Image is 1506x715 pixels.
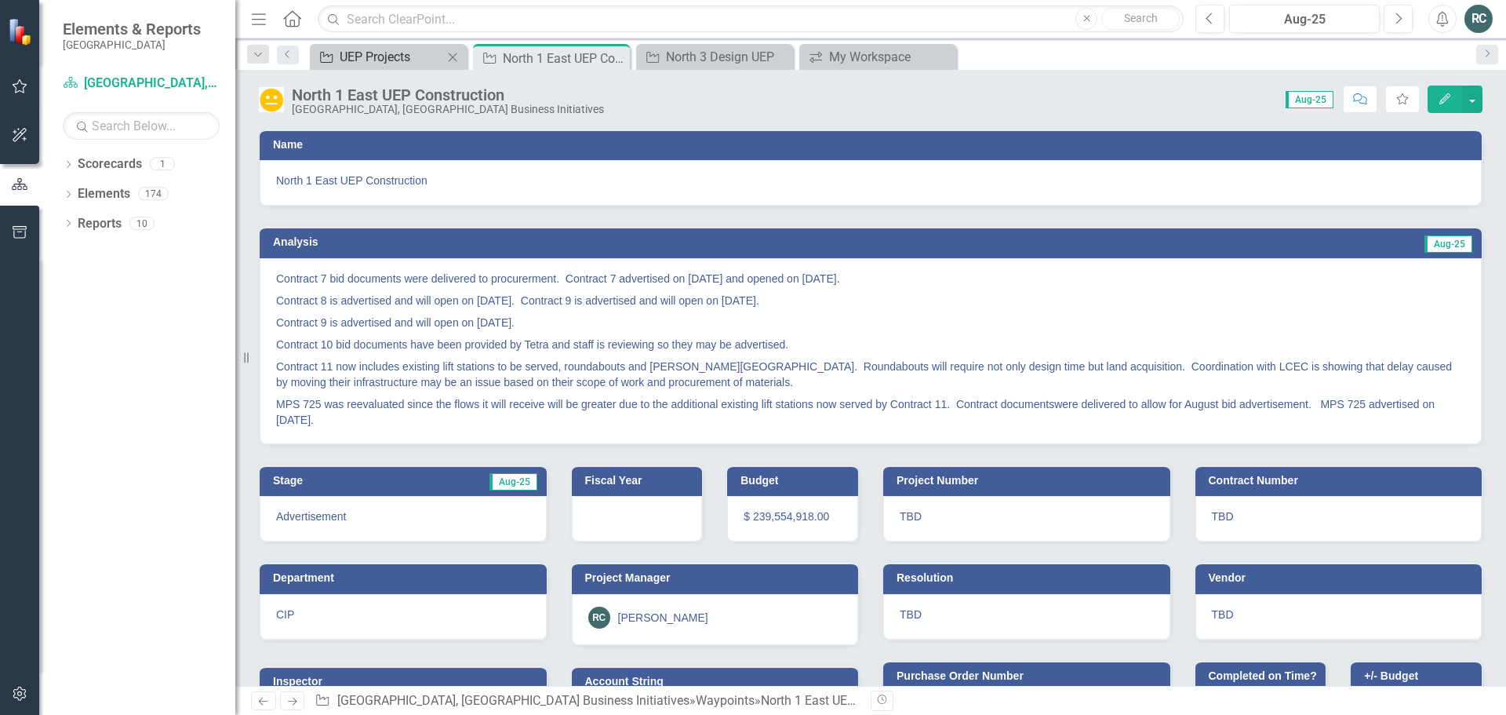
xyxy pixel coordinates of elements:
[273,236,846,248] h3: Analysis
[744,510,829,523] span: $ 239,554,918.00
[585,676,851,688] h3: Account String
[315,692,859,710] div: » »
[897,475,1162,487] h3: Project Number
[78,185,130,203] a: Elements
[489,473,537,491] span: Aug-25
[900,510,922,523] span: TBD
[1235,10,1374,29] div: Aug-25
[340,47,443,67] div: UEP Projects
[276,173,1465,188] span: North 1 East UEP Construction
[1286,91,1333,108] span: Aug-25
[337,693,689,708] a: [GEOGRAPHIC_DATA], [GEOGRAPHIC_DATA] Business Initiatives
[640,47,789,67] a: North 3 Design UEP
[63,75,220,93] a: [GEOGRAPHIC_DATA], [GEOGRAPHIC_DATA] Business Initiatives
[276,608,294,621] span: CIP
[63,112,220,140] input: Search Below...
[761,693,929,708] div: North 1 East UEP Construction
[900,608,922,621] span: TBD
[273,139,1474,151] h3: Name
[1229,5,1380,33] button: Aug-25
[1212,510,1234,523] span: TBD
[1209,572,1475,584] h3: Vendor
[585,475,695,487] h3: Fiscal Year
[292,86,604,104] div: North 1 East UEP Construction
[259,87,284,112] img: In Progress
[292,104,604,115] div: [GEOGRAPHIC_DATA], [GEOGRAPHIC_DATA] Business Initiatives
[273,676,539,688] h3: Inspector
[803,47,952,67] a: My Workspace
[276,356,1465,393] p: Contract 11 now includes existing lift stations to be served, roundabouts and [PERSON_NAME][GEOGR...
[276,334,1465,356] p: Contract 10 bid documents have been provided by Tetra and staff is reviewing so they may be adver...
[276,290,1465,312] p: Contract 8 is advertised and will open on [DATE]. Contract 9 is advertised and will open on [DATE].
[276,393,1465,428] p: MPS 725 was reevaluated since the flows it will receive will be greater due to the additional exi...
[276,312,1465,334] p: Contract 9 is advertised and will open on [DATE].
[63,20,201,38] span: Elements & Reports
[276,510,346,523] span: Advertisement
[696,693,755,708] a: Waypoints
[1101,8,1180,30] button: Search
[588,607,610,629] div: RC
[585,572,851,584] h3: Project Manager
[897,572,1162,584] h3: Resolution
[1424,235,1472,253] span: Aug-25
[618,610,708,626] div: [PERSON_NAME]
[8,18,35,46] img: ClearPoint Strategy
[740,475,850,487] h3: Budget
[273,572,539,584] h3: Department
[1209,670,1319,682] h3: Completed on Time?
[129,217,155,230] div: 10
[1124,12,1158,24] span: Search
[63,38,201,51] small: [GEOGRAPHIC_DATA]
[276,271,1465,290] p: Contract 7 bid documents were delivered to procurerment. Contract 7 advertised on [DATE] and open...
[503,49,626,68] div: North 1 East UEP Construction
[318,5,1184,33] input: Search ClearPoint...
[150,158,175,171] div: 1
[78,155,142,173] a: Scorecards
[314,47,443,67] a: UEP Projects
[1364,670,1474,682] h3: +/- Budget
[138,188,169,201] div: 174
[1212,608,1234,621] span: TBD
[829,47,952,67] div: My Workspace
[666,47,789,67] div: North 3 Design UEP
[273,475,373,487] h3: Stage
[1209,475,1475,487] h3: Contract Number
[1464,5,1493,33] button: RC
[78,215,122,233] a: Reports
[897,670,1162,682] h3: Purchase Order Number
